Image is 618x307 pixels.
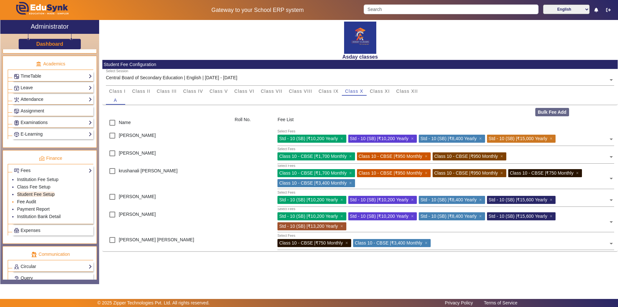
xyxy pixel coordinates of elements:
[231,116,274,129] div: Roll No.
[279,180,347,186] span: Class 10 - CBSE | ₹3,400 Monthly
[39,156,45,161] img: finance.png
[102,165,231,190] div: krushanali [PERSON_NAME]
[359,154,422,159] span: Class 10 - CBSE | ₹950 Monthly
[14,107,92,115] a: Assignment
[501,154,505,159] span: ×
[21,275,33,281] span: Query
[36,41,64,47] a: Dashboard
[109,89,126,93] span: Class I
[489,136,547,141] span: Std - 10 (SB) | ₹15,000 Yearly
[14,227,92,234] a: Expenses
[396,89,418,93] span: Class XII
[277,190,295,195] div: Select Fees
[158,7,357,14] h5: Gateway to your School ERP system
[489,197,547,202] span: Std - 10 (SB) | ₹15,600 Yearly
[102,54,618,60] h2: Asday classes
[345,240,350,245] span: ×
[420,214,477,219] span: Std - 10 (SB) | ₹8,400 Yearly
[479,214,483,219] span: ×
[36,61,42,67] img: academic.png
[31,23,69,30] h2: Administrator
[355,240,422,245] span: Class 10 - CBSE | ₹3,400 Monthly
[8,61,93,67] p: Academics
[102,129,231,147] div: [PERSON_NAME]
[442,299,476,307] a: Privacy Policy
[350,136,408,141] span: Std - 10 (SB) | ₹10,200 Yearly
[434,170,498,176] span: Class 10 - CBSE | ₹950 Monthly
[274,116,618,129] div: Fee List
[420,197,477,202] span: Std - 10 (SB) | ₹8,400 Yearly
[277,129,295,134] div: Select Fees
[277,233,295,238] div: Select Fees
[277,147,295,152] div: Select Fees
[350,214,408,219] span: Std - 10 (SB) | ₹10,200 Yearly
[340,214,344,219] span: ×
[102,147,231,165] div: [PERSON_NAME]
[319,89,339,93] span: Class IX
[340,224,344,229] span: ×
[345,89,363,93] span: Class X
[411,136,415,141] span: ×
[501,170,505,176] span: ×
[106,69,128,74] div: Select Session
[102,116,231,129] div: Name
[550,136,554,141] span: ×
[425,154,429,159] span: ×
[102,234,231,251] div: [PERSON_NAME] [PERSON_NAME]
[210,89,228,93] span: Class V
[102,60,618,69] mat-card-header: Student Fee Configuration
[364,5,538,14] input: Search
[350,197,408,202] span: Std - 10 (SB) | ₹10,200 Yearly
[102,208,231,234] div: [PERSON_NAME]
[420,136,477,141] span: Std - 10 (SB) | ₹8,400 Yearly
[36,41,63,47] h3: Dashboard
[279,197,338,202] span: Std - 10 (SB) | ₹10,200 Yearly
[279,136,338,141] span: Std - 10 (SB) | ₹10,200 Yearly
[21,108,44,113] span: Assignment
[17,206,50,212] a: Payment Report
[479,197,483,202] span: ×
[370,89,390,93] span: Class XI
[17,184,51,189] a: Class Fee Setup
[234,89,254,93] span: Class VI
[132,89,150,93] span: Class II
[481,299,520,307] a: Terms of Service
[102,190,231,208] div: [PERSON_NAME]
[31,252,37,257] img: communication.png
[279,214,338,219] span: Std - 10 (SB) | ₹10,200 Yearly
[17,214,61,219] a: Institution Bank Detail
[349,170,353,176] span: ×
[340,136,344,141] span: ×
[98,300,210,306] p: © 2025 Zipper Technologies Pvt. Ltd. All rights reserved.
[359,170,422,176] span: Class 10 - CBSE | ₹950 Monthly
[183,89,203,93] span: Class IV
[550,214,554,219] span: ×
[434,154,498,159] span: Class 10 - CBSE | ₹950 Monthly
[349,154,353,159] span: ×
[510,170,574,176] span: Class 10 - CBSE | ₹750 Monthly
[279,224,338,229] span: Std - 10 (SB) | ₹13,200 Yearly
[489,214,547,219] span: Std - 10 (SB) | ₹15,600 Yearly
[411,197,415,202] span: ×
[114,98,117,102] span: A
[0,20,99,34] a: Administrator
[349,180,353,186] span: ×
[21,228,40,233] span: Expenses
[277,163,295,168] div: Select Fees
[425,170,429,176] span: ×
[550,197,554,202] span: ×
[106,74,237,81] div: Central Board of Secondary Education | English | [DATE] - [DATE]
[479,136,483,141] span: ×
[279,154,347,159] span: Class 10 - CBSE | ₹1,700 Monthly
[14,276,19,281] img: Support-tickets.png
[17,177,58,182] a: Institution Fee Setup
[17,192,55,197] a: Student Fee Setup
[14,109,19,114] img: Assignments.png
[8,251,93,258] p: Communication
[14,274,92,282] a: Query
[279,170,347,176] span: Class 10 - CBSE | ₹1,700 Monthly
[8,155,93,162] p: Finance
[425,240,429,245] span: ×
[576,170,580,176] span: ×
[17,199,36,204] a: Fee Audit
